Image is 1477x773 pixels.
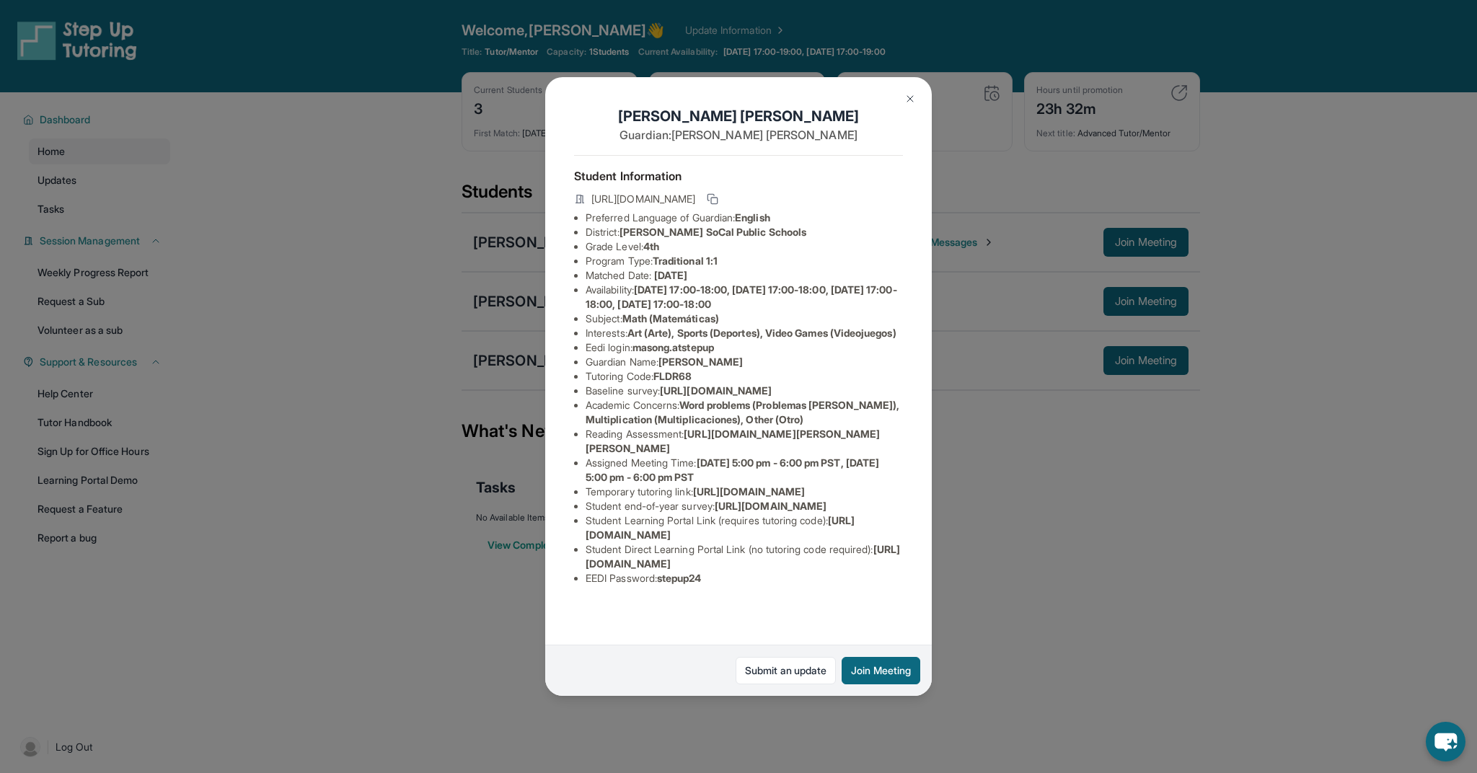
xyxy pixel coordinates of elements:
li: Reading Assessment : [586,427,903,456]
span: [PERSON_NAME] SoCal Public Schools [620,226,806,238]
li: Subject : [586,312,903,326]
h4: Student Information [574,167,903,185]
li: Matched Date: [586,268,903,283]
img: Close Icon [904,93,916,105]
li: District: [586,225,903,239]
li: Baseline survey : [586,384,903,398]
li: Eedi login : [586,340,903,355]
span: Word problems (Problemas [PERSON_NAME]), Multiplication (Multiplicaciones), Other (Otro) [586,399,899,425]
li: Preferred Language of Guardian: [586,211,903,225]
button: Copy link [704,190,721,208]
li: Academic Concerns : [586,398,903,427]
h1: [PERSON_NAME] [PERSON_NAME] [574,106,903,126]
span: [URL][DOMAIN_NAME] [591,192,695,206]
span: [URL][DOMAIN_NAME] [715,500,826,512]
li: Temporary tutoring link : [586,485,903,499]
p: Guardian: [PERSON_NAME] [PERSON_NAME] [574,126,903,143]
span: 4th [643,240,659,252]
li: Assigned Meeting Time : [586,456,903,485]
li: Student Learning Portal Link (requires tutoring code) : [586,513,903,542]
span: [URL][DOMAIN_NAME][PERSON_NAME][PERSON_NAME] [586,428,881,454]
span: Traditional 1:1 [653,255,718,267]
span: [URL][DOMAIN_NAME] [660,384,772,397]
span: Math (Matemáticas) [622,312,719,324]
li: Grade Level: [586,239,903,254]
span: stepup24 [657,572,702,584]
a: Submit an update [736,657,836,684]
span: [URL][DOMAIN_NAME] [693,485,805,498]
li: Guardian Name : [586,355,903,369]
li: EEDI Password : [586,571,903,586]
span: Art (Arte), Sports (Deportes), Video Games (Videojuegos) [627,327,896,339]
button: Join Meeting [842,657,920,684]
span: [DATE] 5:00 pm - 6:00 pm PST, [DATE] 5:00 pm - 6:00 pm PST [586,456,879,483]
li: Student end-of-year survey : [586,499,903,513]
span: masong.atstepup [632,341,714,353]
span: [DATE] [654,269,687,281]
button: chat-button [1426,722,1465,761]
span: [DATE] 17:00-18:00, [DATE] 17:00-18:00, [DATE] 17:00-18:00, [DATE] 17:00-18:00 [586,283,897,310]
li: Interests : [586,326,903,340]
span: English [735,211,770,224]
li: Student Direct Learning Portal Link (no tutoring code required) : [586,542,903,571]
li: Program Type: [586,254,903,268]
span: [PERSON_NAME] [658,355,743,368]
li: Tutoring Code : [586,369,903,384]
span: FLDR68 [653,370,692,382]
li: Availability: [586,283,903,312]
